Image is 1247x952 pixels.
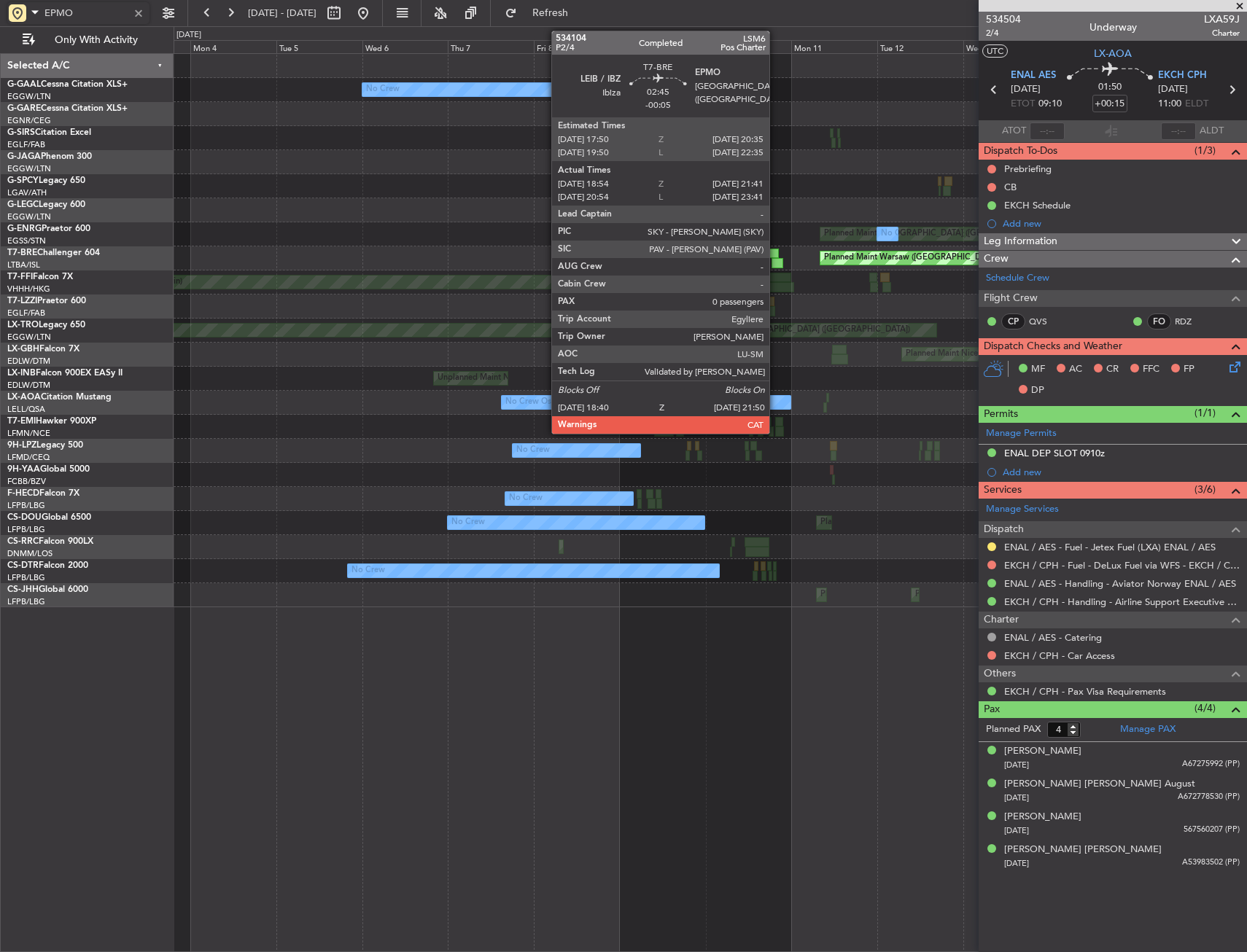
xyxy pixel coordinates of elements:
span: LX-INB [7,369,36,378]
span: A67275992 (PP) [1182,758,1240,770]
span: T7-BRE [7,249,37,257]
a: RDZ [1175,315,1208,328]
span: Crew [984,251,1009,268]
span: T7-EMI [7,417,36,426]
a: T7-BREChallenger 604 [7,249,100,257]
span: [DATE] - [DATE] [248,7,316,20]
div: No Crew Ostend-[GEOGRAPHIC_DATA] ([GEOGRAPHIC_DATA]) [505,391,745,413]
span: [DATE] [1004,858,1029,869]
button: Refresh [498,1,586,25]
span: CS-JHH [7,585,39,594]
label: Planned PAX [986,722,1041,737]
a: Manage PAX [1120,722,1176,737]
a: G-JAGAPhenom 300 [7,152,92,161]
span: (1/3) [1194,143,1216,158]
a: ENAL / AES - Fuel - Jetex Fuel (LXA) ENAL / AES [1004,541,1216,553]
a: LFPB/LBG [7,572,45,583]
a: EGGW/LTN [7,211,51,222]
span: LXA59J [1204,12,1240,27]
span: 9H-YAA [7,465,40,474]
a: CS-DTRFalcon 2000 [7,561,88,570]
span: (1/1) [1194,405,1216,421]
a: G-LEGCLegacy 600 [7,200,85,209]
div: EKCH Schedule [1004,199,1071,211]
span: (3/6) [1194,482,1216,497]
span: [DATE] [1158,82,1188,97]
span: AC [1069,362,1082,377]
span: ENAL AES [1011,69,1056,83]
span: Services [984,482,1022,499]
span: MF [1031,362,1045,377]
span: 534504 [986,12,1021,27]
div: Tue 12 [877,40,963,53]
span: EKCH CPH [1158,69,1207,83]
a: LTBA/ISL [7,260,40,270]
span: 567560207 (PP) [1184,824,1240,836]
span: A672778530 (PP) [1178,791,1240,803]
div: Planned Maint [GEOGRAPHIC_DATA] ([GEOGRAPHIC_DATA]) [915,584,1145,606]
a: Schedule Crew [986,271,1049,286]
span: CS-DTR [7,561,39,570]
span: Charter [984,612,1019,628]
a: LFPB/LBG [7,500,45,511]
div: CB [1004,181,1017,193]
span: CS-RRC [7,537,39,546]
span: Flight Crew [984,290,1038,307]
a: G-GARECessna Citation XLS+ [7,104,128,113]
span: [DATE] [1004,760,1029,770]
a: LX-TROLegacy 650 [7,321,85,329]
a: EKCH / CPH - Handling - Airline Support Executive EKCH / CPH [1004,596,1240,608]
a: G-GAALCessna Citation XLS+ [7,80,128,89]
div: Unplanned Maint [GEOGRAPHIC_DATA] ([GEOGRAPHIC_DATA]) [670,319,910,341]
a: EDLW/DTM [7,380,50,391]
div: [PERSON_NAME] [PERSON_NAME] [1004,843,1162,857]
a: T7-FFIFalcon 7X [7,273,73,281]
span: 01:50 [1098,80,1122,95]
a: F-HECDFalcon 7X [7,489,79,498]
span: ALDT [1200,124,1224,138]
a: EGNR/CEG [7,115,51,126]
div: Prebriefing [1004,163,1052,175]
span: LX-AOA [1094,46,1132,61]
span: G-LEGC [7,200,39,209]
span: G-JAGA [7,152,41,161]
div: Planned Maint Larnaca ([GEOGRAPHIC_DATA] Intl) [563,536,751,558]
span: A53983502 (PP) [1182,857,1240,869]
a: LX-INBFalcon 900EX EASy II [7,369,123,378]
a: Manage Permits [986,426,1057,441]
div: [PERSON_NAME] [1004,810,1081,824]
a: LFMN/NCE [7,428,50,439]
span: G-GAAL [7,80,41,89]
span: Leg Information [984,233,1057,250]
div: Planned Maint Nice ([GEOGRAPHIC_DATA]) [906,343,1068,365]
span: Charter [1204,27,1240,39]
span: ELDT [1185,97,1208,112]
a: LX-AOACitation Mustang [7,393,112,402]
span: Permits [984,406,1018,423]
span: ATOT [1002,124,1026,138]
div: No Crew [351,560,385,582]
a: ENAL / AES - Catering [1004,631,1102,644]
a: EDLW/DTM [7,356,50,367]
a: LELL/QSA [7,404,45,415]
span: T7-FFI [7,273,33,281]
div: Planned Maint [GEOGRAPHIC_DATA] ([GEOGRAPHIC_DATA]) [820,512,1050,534]
div: Sun 10 [706,40,792,53]
a: LGAV/ATH [7,187,47,198]
span: Others [984,666,1016,682]
span: 2/4 [986,27,1021,39]
span: 9H-LPZ [7,441,36,450]
span: CR [1106,362,1119,377]
a: LX-GBHFalcon 7X [7,345,79,354]
span: Dispatch To-Dos [984,143,1057,160]
div: Fri 8 [534,40,620,53]
div: Tue 5 [276,40,362,53]
a: LFPB/LBG [7,524,45,535]
button: Only With Activity [16,28,158,52]
a: Manage Services [986,502,1059,517]
div: No Crew [881,223,914,245]
a: G-SIRSCitation Excel [7,128,91,137]
div: No Crew [366,79,400,101]
a: EGGW/LTN [7,91,51,102]
span: FFC [1143,362,1159,377]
